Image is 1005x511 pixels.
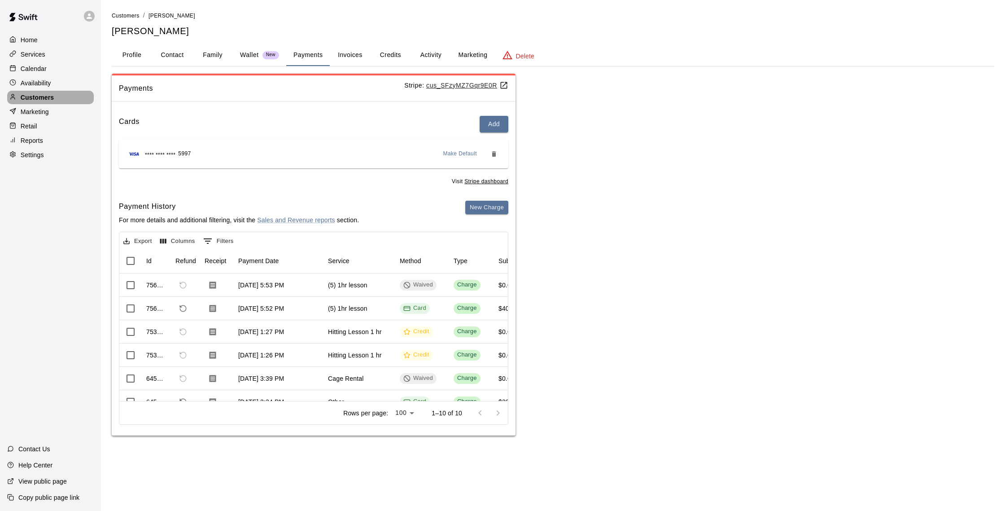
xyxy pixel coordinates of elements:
a: Calendar [7,62,94,75]
a: Retail [7,119,94,133]
div: 756101 [146,304,166,313]
div: Credit [403,327,429,336]
div: $0.00 [498,281,515,290]
img: Credit card brand logo [126,150,142,159]
button: Activity [411,44,451,66]
button: Remove [487,147,501,161]
div: Type [449,248,494,273]
div: Services [7,48,94,61]
div: 100 [392,406,417,419]
a: Customers [7,91,94,104]
div: Method [395,248,449,273]
span: [PERSON_NAME] [149,13,195,19]
span: Visit [452,177,508,186]
div: Aug 14, 2025, 5:52 PM [238,304,284,313]
div: Aug 13, 2025, 1:27 PM [238,327,284,336]
div: Charge [457,374,477,383]
div: Charge [457,304,477,313]
button: Profile [112,44,152,66]
div: Subtotal [494,248,539,273]
div: Cage Rental [328,374,363,383]
p: Stripe: [404,81,508,90]
span: Make Default [443,150,477,159]
button: Export [121,234,154,248]
h5: [PERSON_NAME] [112,25,994,37]
div: Refund [175,248,196,273]
div: Payment Date [238,248,279,273]
div: Charge [457,397,477,406]
div: Service [328,248,350,273]
div: Type [454,248,468,273]
a: Sales and Revenue reports [257,216,335,224]
p: Marketing [21,107,49,116]
button: Download Receipt [205,370,221,387]
div: 645264 [146,397,166,406]
div: (5) 1hr lesson [328,304,367,313]
p: Rows per page: [343,409,388,418]
button: Download Receipt [205,324,221,340]
span: Refund payment [175,348,191,363]
nav: breadcrumb [112,11,994,21]
span: Customers [112,13,140,19]
h6: Payment History [119,201,359,212]
p: Calendar [21,64,47,73]
div: Card [403,304,426,313]
button: Credits [370,44,411,66]
button: Payments [286,44,330,66]
p: View public page [18,477,67,486]
div: $0.00 [498,351,515,360]
div: Card [403,397,426,406]
button: Show filters [201,234,236,248]
button: Download Receipt [205,277,221,293]
u: cus_SFzyMZ7Gqr9E0R [426,82,508,89]
div: Jun 12, 2025, 3:34 PM [238,397,284,406]
p: Contact Us [18,445,50,454]
a: Reports [7,134,94,147]
div: Waived [403,281,433,289]
span: Refund payment [175,278,191,293]
p: Availability [21,79,51,88]
button: Download Receipt [205,300,221,317]
div: Settings [7,148,94,162]
div: 753631 [146,327,166,336]
h6: Cards [119,116,140,132]
span: Refund payment [175,394,191,410]
p: Delete [516,52,534,61]
div: Subtotal [498,248,522,273]
div: Aug 14, 2025, 5:53 PM [238,281,284,290]
div: (5) 1hr lesson [328,281,367,290]
span: Refund payment [175,324,191,339]
div: 645271 [146,374,166,383]
div: $0.00 [498,374,515,383]
div: Service [323,248,395,273]
div: 756103 [146,281,166,290]
p: Customers [21,93,54,102]
p: Copy public page link [18,493,79,502]
div: $400.00 [498,304,522,313]
div: Hitting Lesson 1 hr [328,351,382,360]
div: Charge [457,327,477,336]
p: 1–10 of 10 [432,409,462,418]
p: Retail [21,122,37,131]
div: Credit [403,351,429,359]
span: Payments [119,83,404,94]
div: Refund [171,248,200,273]
span: 5997 [178,150,191,159]
button: Download Receipt [205,394,221,410]
a: Customers [112,12,140,19]
a: Marketing [7,105,94,119]
div: Id [146,248,152,273]
p: Services [21,50,45,59]
u: Stripe dashboard [464,178,508,185]
div: Waived [403,374,433,383]
p: For more details and additional filtering, visit the section. [119,216,359,225]
div: $300.00 [498,397,522,406]
span: Refund payment [175,301,191,316]
p: Wallet [240,50,259,60]
div: Receipt [200,248,234,273]
button: Family [192,44,233,66]
div: Aug 13, 2025, 1:26 PM [238,351,284,360]
p: Reports [21,136,43,145]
